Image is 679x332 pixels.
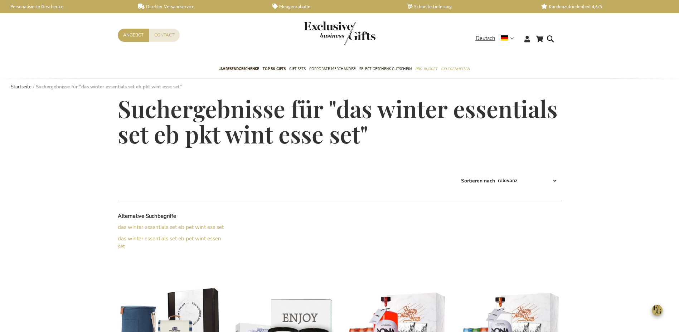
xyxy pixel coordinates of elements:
[272,4,395,10] a: Mengenrabatte
[441,65,470,73] span: Gelegenheiten
[118,213,229,220] dt: Alternative Suchbegriffe
[4,4,126,10] a: Personalisierte Geschenke
[441,60,470,78] a: Gelegenheiten
[11,84,31,90] a: Startseite
[289,65,306,73] span: Gift Sets
[219,60,259,78] a: Jahresendgeschenke
[359,65,412,73] span: Select Geschenk Gutschein
[476,34,495,43] span: Deutsch
[138,4,261,10] a: Direkter Versandservice
[118,224,224,231] a: das winter essentials set eb pet wint ess set
[415,65,437,73] span: Pro Budget
[219,65,259,73] span: Jahresendgeschenke
[149,29,180,42] a: Contact
[289,60,306,78] a: Gift Sets
[118,29,149,42] a: Angebot
[36,84,182,90] strong: Suchergebnisse für "das winter essentials set eb pkt wint esse set"
[304,21,340,45] a: store logo
[541,4,664,10] a: Kundenzufriedenheit 4,6/5
[461,177,495,184] label: Sortieren nach
[118,93,558,150] span: Suchergebnisse für "das winter essentials set eb pkt wint esse set"
[359,60,412,78] a: Select Geschenk Gutschein
[263,65,286,73] span: TOP 50 Gifts
[118,235,221,250] a: das winter essentials set eb pet wint essen set
[309,65,356,73] span: Corporate Merchandise
[407,4,529,10] a: Schnelle Lieferung
[263,60,286,78] a: TOP 50 Gifts
[304,21,375,45] img: Exclusive Business gifts logo
[309,60,356,78] a: Corporate Merchandise
[415,60,437,78] a: Pro Budget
